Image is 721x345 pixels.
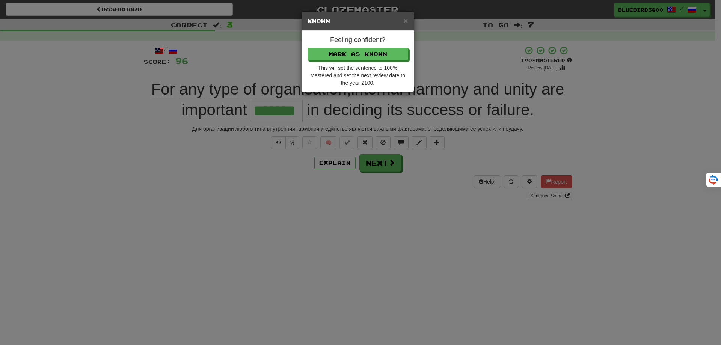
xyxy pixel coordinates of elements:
button: Mark as Known [308,48,408,60]
span: × [403,16,408,25]
div: This will set the sentence to 100% Mastered and set the next review date to the year 2100. [308,64,408,87]
h5: Known [308,17,408,25]
button: Close [403,17,408,24]
h4: Feeling confident? [308,36,408,44]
